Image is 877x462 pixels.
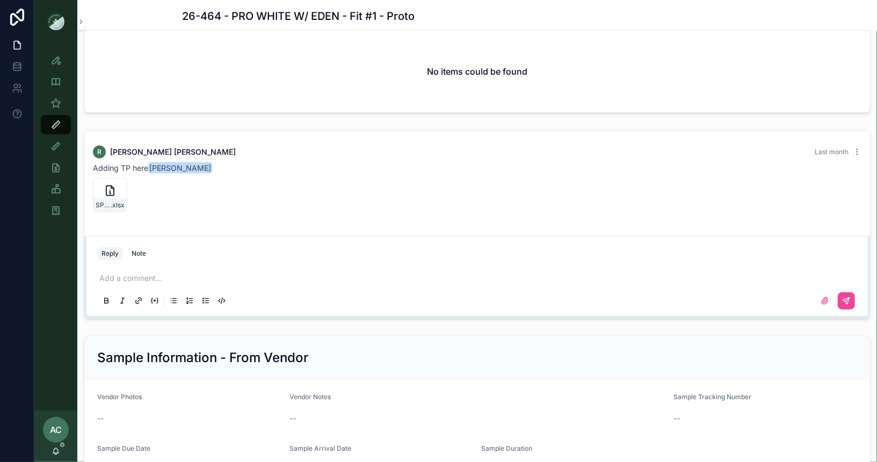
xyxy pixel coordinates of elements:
span: AC [50,423,62,436]
span: SP26#26-464-Seamed-comp-dress-VW-8.27.25 [96,201,111,210]
span: [PERSON_NAME] [PERSON_NAME] [110,147,236,157]
span: .xlsx [111,201,125,210]
span: Sample Duration [482,444,533,452]
span: Last month [815,148,849,156]
span: R [97,148,102,156]
div: Note [132,249,146,258]
span: -- [289,413,296,424]
span: Sample Due Date [97,444,150,452]
h2: No items could be found [427,65,527,78]
h2: Sample Information - From Vendor [97,349,308,366]
button: Note [127,247,150,260]
span: [PERSON_NAME] [148,162,212,174]
span: Vendor Photos [97,393,142,401]
span: Adding TP here [93,163,213,172]
span: Sample Tracking Number [673,393,751,401]
img: App logo [47,13,64,30]
div: scrollable content [34,43,77,234]
h1: 26-464 - PRO WHITE W/ EDEN - Fit #1 - Proto [182,9,415,24]
span: -- [97,413,104,424]
span: -- [673,413,680,424]
button: Reply [97,247,123,260]
span: Sample Arrival Date [289,444,351,452]
span: Vendor Notes [289,393,331,401]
